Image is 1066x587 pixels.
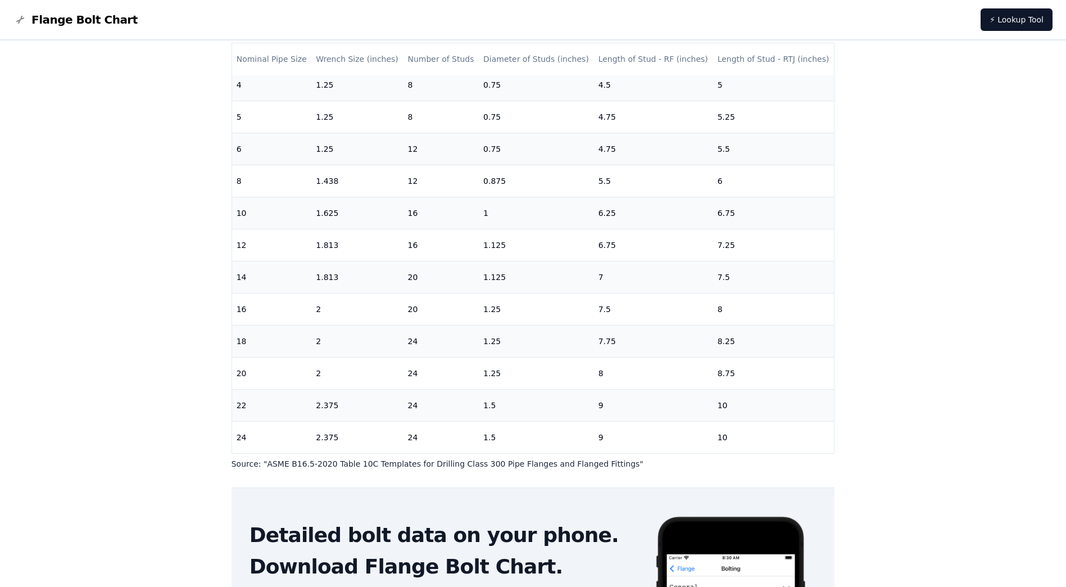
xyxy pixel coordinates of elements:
td: 8.25 [713,325,834,357]
td: 1.25 [311,101,403,133]
td: 20 [232,357,312,389]
td: 8 [232,165,312,197]
td: 1.125 [479,261,594,293]
td: 12 [403,133,479,165]
th: Length of Stud - RTJ (inches) [713,43,834,75]
td: 1.625 [311,197,403,229]
td: 18 [232,325,312,357]
td: 8 [403,69,479,101]
td: 5.25 [713,101,834,133]
td: 1.25 [311,133,403,165]
td: 6 [713,165,834,197]
td: 5 [713,69,834,101]
td: 16 [403,197,479,229]
a: Flange Bolt Chart LogoFlange Bolt Chart [13,12,138,28]
td: 24 [403,325,479,357]
td: 24 [403,421,479,453]
th: Diameter of Studs (inches) [479,43,594,75]
td: 2 [311,293,403,325]
th: Number of Studs [403,43,479,75]
td: 9 [594,421,713,453]
td: 1.25 [311,69,403,101]
td: 8.75 [713,357,834,389]
td: 4.75 [594,101,713,133]
td: 2.375 [311,421,403,453]
td: 1.25 [479,325,594,357]
td: 0.875 [479,165,594,197]
td: 8 [594,357,713,389]
td: 24 [232,421,312,453]
th: Length of Stud - RF (inches) [594,43,713,75]
td: 2 [311,325,403,357]
td: 20 [403,261,479,293]
th: Wrench Size (inches) [311,43,403,75]
td: 0.75 [479,69,594,101]
td: 20 [403,293,479,325]
td: 7.25 [713,229,834,261]
td: 22 [232,389,312,421]
td: 6.75 [713,197,834,229]
td: 2 [311,357,403,389]
td: 1.813 [311,261,403,293]
td: 9 [594,389,713,421]
td: 8 [713,293,834,325]
td: 1.125 [479,229,594,261]
td: 2.375 [311,389,403,421]
td: 1 [479,197,594,229]
td: 1.813 [311,229,403,261]
td: 6 [232,133,312,165]
td: 7.5 [594,293,713,325]
p: Source: " ASME B16.5-2020 Table 10C Templates for Drilling Class 300 Pipe Flanges and Flanged Fit... [232,458,835,469]
td: 12 [403,165,479,197]
td: 12 [232,229,312,261]
td: 10 [713,421,834,453]
td: 6.25 [594,197,713,229]
td: 10 [232,197,312,229]
td: 4 [232,69,312,101]
img: Flange Bolt Chart Logo [13,13,27,26]
td: 24 [403,389,479,421]
td: 0.75 [479,101,594,133]
td: 0.75 [479,133,594,165]
td: 1.5 [479,421,594,453]
td: 7 [594,261,713,293]
td: 4.5 [594,69,713,101]
td: 6.75 [594,229,713,261]
td: 10 [713,389,834,421]
td: 7.5 [713,261,834,293]
td: 1.25 [479,357,594,389]
td: 1.5 [479,389,594,421]
td: 5.5 [594,165,713,197]
td: 16 [232,293,312,325]
td: 14 [232,261,312,293]
td: 1.438 [311,165,403,197]
td: 5.5 [713,133,834,165]
td: 24 [403,357,479,389]
td: 8 [403,101,479,133]
a: ⚡ Lookup Tool [981,8,1053,31]
td: 7.75 [594,325,713,357]
th: Nominal Pipe Size [232,43,312,75]
td: 16 [403,229,479,261]
td: 4.75 [594,133,713,165]
h2: Download Flange Bolt Chart. [250,556,637,578]
td: 1.25 [479,293,594,325]
td: 5 [232,101,312,133]
h2: Detailed bolt data on your phone. [250,524,637,547]
span: Flange Bolt Chart [31,12,138,28]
